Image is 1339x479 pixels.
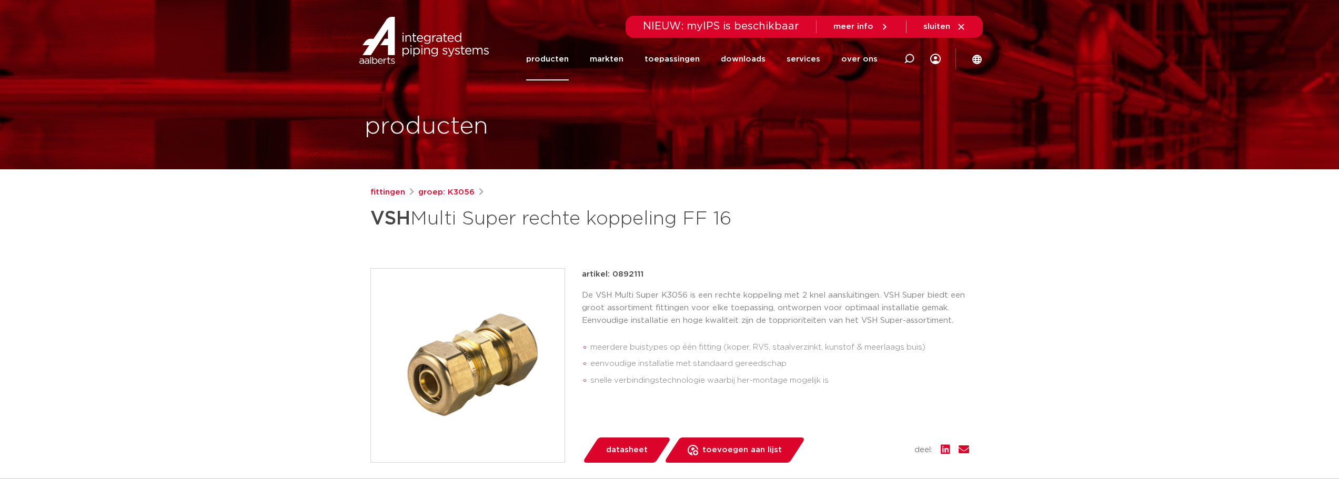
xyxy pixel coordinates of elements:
li: eenvoudige installatie met standaard gereedschap [590,355,969,372]
a: toepassingen [645,38,700,80]
span: deel: [914,444,932,456]
a: markten [590,38,623,80]
img: Product Image for VSH Multi Super rechte koppeling FF 16 [371,269,565,462]
a: producten [526,38,569,80]
p: De VSH Multi Super K3056 is een rechte koppeling met 2 knel aansluitingen. VSH Super biedt een gr... [582,289,969,327]
span: NIEUW: myIPS is beschikbaar [643,21,799,32]
a: datasheet [582,437,671,463]
span: datasheet [606,442,648,458]
a: meer info [833,22,889,32]
li: meerdere buistypes op één fitting (koper, RVS, staalverzinkt, kunstof & meerlaags buis) [590,339,969,356]
a: fittingen [370,186,405,199]
a: over ons [841,38,878,80]
nav: Menu [526,38,878,80]
a: sluiten [923,22,966,32]
strong: VSH [370,209,410,228]
h1: producten [365,110,488,144]
span: toevoegen aan lijst [702,442,782,458]
div: my IPS [930,38,941,80]
span: meer info [833,23,873,30]
span: sluiten [923,23,950,30]
a: groep: K3056 [418,186,475,199]
li: snelle verbindingstechnologie waarbij her-montage mogelijk is [590,372,969,389]
a: downloads [721,38,766,80]
a: services [787,38,820,80]
p: artikel: 0892111 [582,268,643,281]
h1: Multi Super rechte koppeling FF 16 [370,203,766,235]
